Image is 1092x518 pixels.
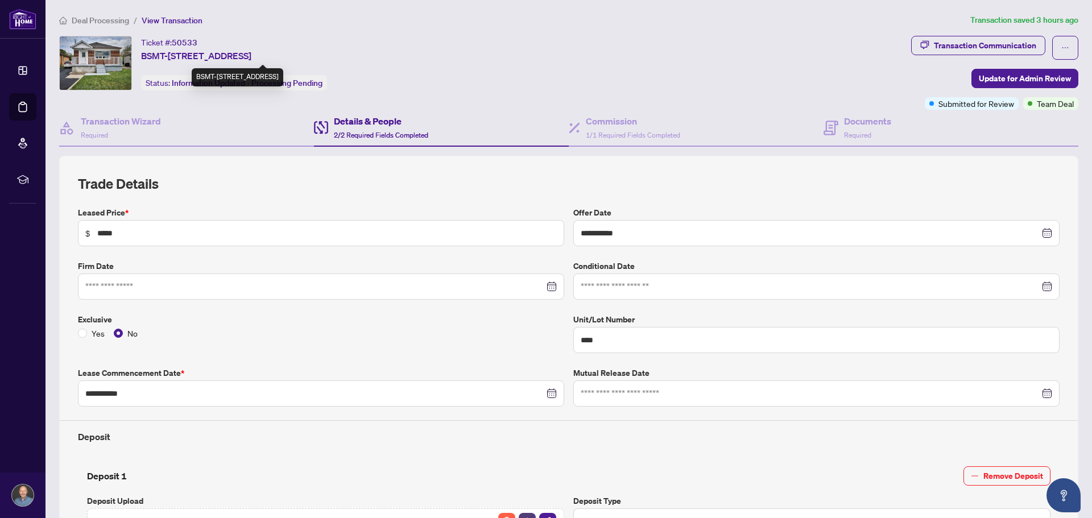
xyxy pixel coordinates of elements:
[85,227,90,239] span: $
[78,367,564,379] label: Lease Commencement Date
[844,131,871,139] span: Required
[586,131,680,139] span: 1/1 Required Fields Completed
[586,114,680,128] h4: Commission
[78,175,1060,193] h2: Trade Details
[573,367,1060,379] label: Mutual Release Date
[87,495,564,507] label: Deposit Upload
[60,36,131,90] img: IMG-E12169530_1.jpg
[78,430,1060,444] h4: Deposit
[911,36,1045,55] button: Transaction Communication
[141,75,327,90] div: Status:
[334,131,428,139] span: 2/2 Required Fields Completed
[573,260,1060,272] label: Conditional Date
[970,14,1078,27] article: Transaction saved 3 hours ago
[573,495,1050,507] label: Deposit Type
[81,114,161,128] h4: Transaction Wizard
[1061,44,1069,52] span: ellipsis
[141,36,197,49] div: Ticket #:
[934,36,1036,55] div: Transaction Communication
[87,469,127,483] h4: Deposit 1
[59,16,67,24] span: home
[1037,97,1074,110] span: Team Deal
[971,472,979,480] span: minus
[938,97,1014,110] span: Submitted for Review
[9,9,36,30] img: logo
[971,69,1078,88] button: Update for Admin Review
[844,114,891,128] h4: Documents
[81,131,108,139] span: Required
[192,68,283,86] div: BSMT-[STREET_ADDRESS]
[72,15,129,26] span: Deal Processing
[78,206,564,219] label: Leased Price
[142,15,202,26] span: View Transaction
[78,260,564,272] label: Firm Date
[87,327,109,339] span: Yes
[12,484,34,506] img: Profile Icon
[134,14,137,27] li: /
[983,467,1043,485] span: Remove Deposit
[172,78,322,88] span: Information Updated - Processing Pending
[573,206,1060,219] label: Offer Date
[963,466,1050,486] button: Remove Deposit
[573,313,1060,326] label: Unit/Lot Number
[123,327,142,339] span: No
[78,313,564,326] label: Exclusive
[141,49,251,63] span: BSMT-[STREET_ADDRESS]
[979,69,1071,88] span: Update for Admin Review
[172,38,197,48] span: 50533
[1046,478,1081,512] button: Open asap
[334,114,428,128] h4: Details & People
